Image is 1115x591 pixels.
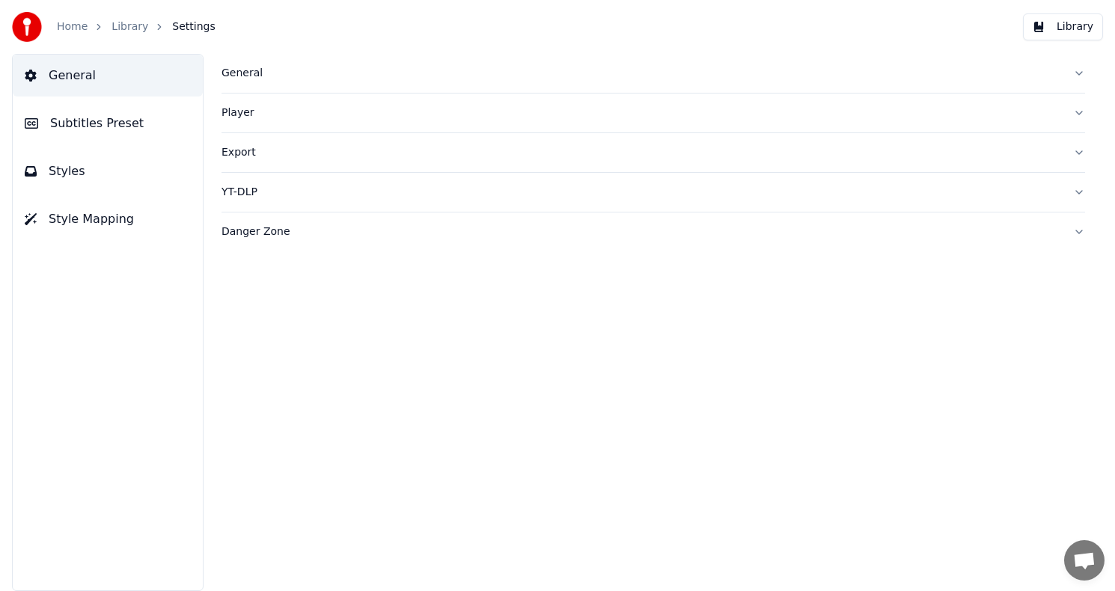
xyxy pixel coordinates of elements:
button: Player [222,94,1085,132]
div: Export [222,145,1061,160]
button: Danger Zone [222,212,1085,251]
button: General [222,54,1085,93]
span: Subtitles Preset [50,114,144,132]
div: YT-DLP [222,185,1061,200]
a: Home [57,19,88,34]
div: General [222,66,1061,81]
button: General [13,55,203,97]
nav: breadcrumb [57,19,216,34]
button: Style Mapping [13,198,203,240]
button: Export [222,133,1085,172]
div: Danger Zone [222,224,1061,239]
span: Settings [172,19,215,34]
a: Library [111,19,148,34]
button: Subtitles Preset [13,102,203,144]
span: Styles [49,162,85,180]
span: General [49,67,96,85]
button: YT-DLP [222,173,1085,212]
div: Player [222,105,1061,120]
span: Style Mapping [49,210,134,228]
a: Open chat [1064,540,1105,581]
button: Styles [13,150,203,192]
img: youka [12,12,42,42]
button: Library [1023,13,1103,40]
